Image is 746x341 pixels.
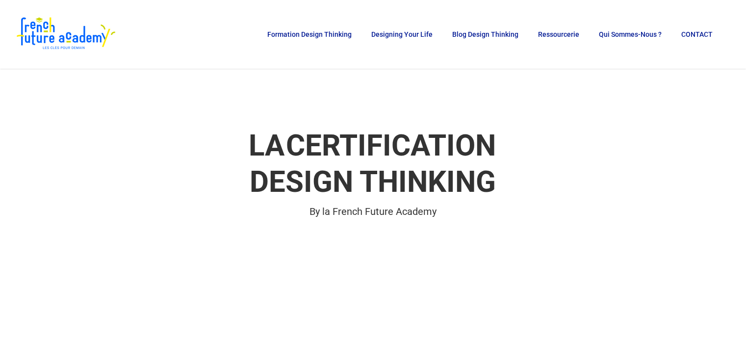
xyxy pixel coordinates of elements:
p: By la French Future Academy [104,204,642,219]
a: Qui sommes-nous ? [594,31,667,38]
a: Ressourcerie [533,31,584,38]
a: CONTACT [676,31,718,38]
a: Blog Design Thinking [447,31,523,38]
a: Formation Design Thinking [262,31,357,38]
span: CONTACT [681,30,713,38]
strong: LA DESIGN THINKING [249,128,497,199]
span: Formation Design Thinking [267,30,352,38]
span: Designing Your Life [371,30,433,38]
span: Qui sommes-nous ? [599,30,662,38]
img: French Future Academy [14,15,117,54]
span: Ressourcerie [538,30,579,38]
span: Blog Design Thinking [452,30,518,38]
em: CERTIFICATION [284,128,497,163]
a: Designing Your Life [366,31,437,38]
